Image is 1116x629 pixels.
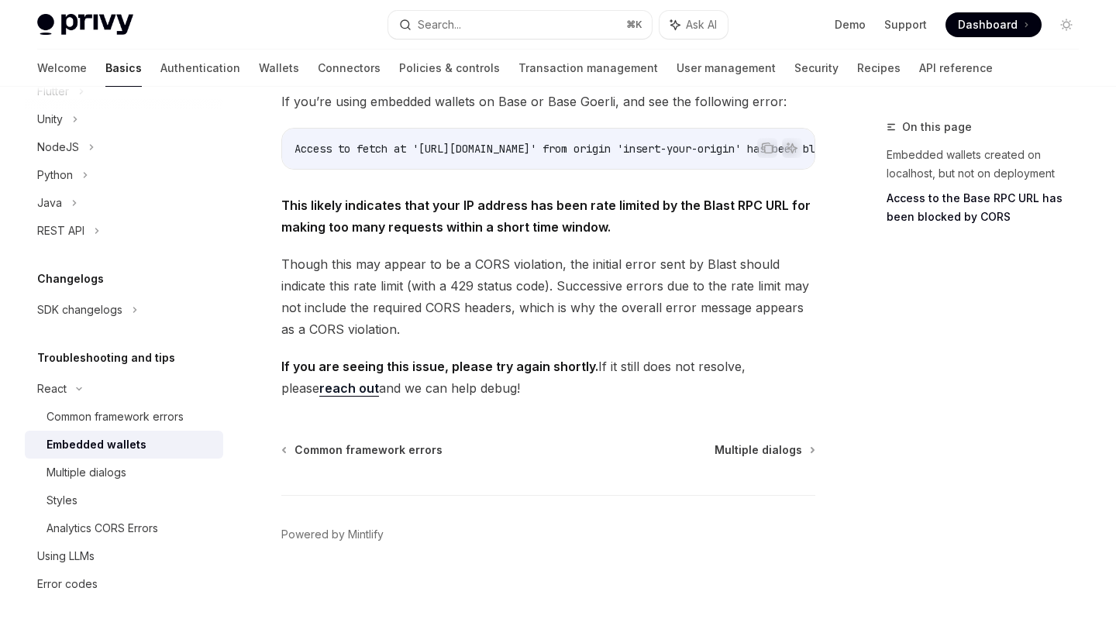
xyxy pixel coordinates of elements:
img: light logo [37,14,133,36]
a: Analytics CORS Errors [25,514,223,542]
a: Policies & controls [399,50,500,87]
button: Search...⌘K [388,11,651,39]
a: Dashboard [945,12,1042,37]
a: Demo [835,17,866,33]
strong: If you are seeing this issue, please try again shortly. [281,359,598,374]
a: Security [794,50,839,87]
div: Python [37,166,73,184]
h5: Changelogs [37,270,104,288]
a: Access to the Base RPC URL has been blocked by CORS [887,186,1091,229]
span: On this page [902,118,972,136]
div: Embedded wallets [46,435,146,454]
a: Support [884,17,927,33]
button: Ask AI [782,138,802,158]
button: Ask AI [660,11,728,39]
button: Copy the contents from the code block [757,138,777,158]
a: reach out [319,380,379,397]
a: Multiple dialogs [715,442,814,458]
a: Recipes [857,50,901,87]
a: Authentication [160,50,240,87]
div: Search... [418,15,461,34]
a: Embedded wallets created on localhost, but not on deployment [887,143,1091,186]
div: Multiple dialogs [46,463,126,482]
a: Multiple dialogs [25,459,223,486]
a: User management [677,50,776,87]
span: Multiple dialogs [715,442,802,458]
div: Styles [46,491,77,510]
a: Basics [105,50,142,87]
span: Ask AI [686,17,717,33]
span: If you’re using embedded wallets on Base or Base Goerli, and see the following error: [281,91,815,112]
a: Embedded wallets [25,431,223,459]
h5: Troubleshooting and tips [37,349,175,367]
span: ⌘ K [626,19,642,31]
strong: This likely indicates that your IP address has been rate limited by the Blast RPC URL for making ... [281,198,811,235]
span: Though this may appear to be a CORS violation, the initial error sent by Blast should indicate th... [281,253,815,340]
span: Dashboard [958,17,1018,33]
div: NodeJS [37,138,79,156]
span: Common framework errors [294,442,443,458]
div: REST API [37,222,84,240]
a: Connectors [318,50,381,87]
a: Error codes [25,570,223,598]
div: SDK changelogs [37,301,122,319]
div: Unity [37,110,63,129]
a: Common framework errors [283,442,443,458]
span: Access to fetch at '[URL][DOMAIN_NAME]' from origin 'insert-your-origin' has been blocked by CORS... [294,142,958,156]
div: Using LLMs [37,547,95,565]
a: API reference [919,50,993,87]
div: Java [37,194,62,212]
div: Error codes [37,575,98,593]
a: Welcome [37,50,87,87]
button: Toggle dark mode [1054,12,1079,37]
a: Wallets [259,50,299,87]
a: Powered by Mintlify [281,527,384,542]
a: Using LLMs [25,542,223,570]
span: If it still does not resolve, please and we can help debug! [281,356,815,399]
a: Styles [25,486,223,514]
div: Common framework errors [46,407,184,426]
div: React [37,380,67,398]
a: Transaction management [518,50,658,87]
a: Common framework errors [25,403,223,431]
div: Analytics CORS Errors [46,519,158,538]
